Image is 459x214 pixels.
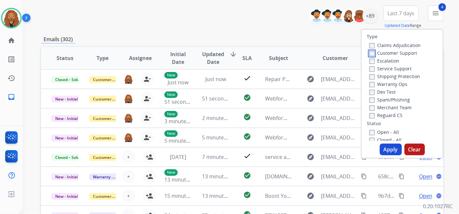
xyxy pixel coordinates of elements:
[307,134,314,141] mat-icon: explore
[202,153,237,160] span: 7 minutes ago
[143,134,151,141] mat-icon: person_remove
[243,133,251,140] mat-icon: check_circle
[265,76,295,83] span: Repair Parts
[164,192,202,199] span: 15 minutes ago
[385,23,421,28] span: Range
[243,74,251,82] mat-icon: check
[369,104,412,111] label: Merchant Team
[89,154,131,161] span: Customer Support
[202,134,237,141] span: 5 minutes ago
[383,6,419,21] button: Last 7 days
[321,172,357,180] span: [EMAIL_ADDRESS][DOMAIN_NAME]
[265,95,412,102] span: Webform from [EMAIL_ADDRESS][DOMAIN_NAME] on [DATE]
[243,172,251,179] mat-icon: check_circle
[428,6,443,21] button: 4
[369,112,402,118] label: Reguard CS
[369,98,375,103] input: Spam/Phishing
[170,153,186,160] span: [DATE]
[164,137,199,144] span: 5 minutes ago
[369,58,399,64] label: Escalation
[51,115,82,122] span: New - Initial
[7,55,15,63] mat-icon: list_alt
[307,192,314,200] mat-icon: explore
[143,95,151,102] mat-icon: person_remove
[419,192,432,200] span: Open
[369,97,410,103] label: Spam/Phishing
[243,191,251,199] mat-icon: check_circle
[96,54,108,62] span: Type
[7,93,15,101] mat-icon: inbox
[164,118,199,125] span: 3 minutes ago
[363,8,378,24] div: +89
[89,135,131,141] span: Customer Support
[243,94,251,101] mat-icon: check_circle
[164,72,178,78] p: New
[307,75,314,83] mat-icon: explore
[307,153,314,161] mat-icon: explore
[2,9,20,27] img: avatar
[164,169,178,176] p: New
[367,33,377,40] label: Type
[146,192,153,200] mat-icon: person_add
[127,172,130,180] span: +
[369,59,375,64] input: Escalation
[51,96,82,102] span: New - Initial
[51,135,82,141] span: New - Initial
[321,134,357,141] span: [EMAIL_ADDRESS][DOMAIN_NAME]
[164,50,191,66] span: Initial Date
[369,73,420,79] label: Shipping Protection
[369,90,375,95] input: Dev Test
[369,113,375,118] input: Reguard CS
[369,105,375,111] input: Merchant Team
[230,50,237,58] mat-icon: arrow_downward
[265,192,449,199] span: Boost Your Business Reputation — $8 Per 5-Star Review (Pay After Delivery)
[202,192,240,199] span: 13 minutes ago
[307,172,314,180] mat-icon: explore
[89,96,131,102] span: Customer Support
[265,173,306,180] span: [DOMAIN_NAME]
[143,75,151,83] mat-icon: person_remove
[321,192,357,200] span: [EMAIL_ADDRESS][DOMAIN_NAME]
[7,74,15,82] mat-icon: history
[432,9,440,17] mat-icon: menu
[164,176,202,183] span: 13 minutes ago
[122,189,135,202] button: +
[146,172,153,180] mat-icon: person_add
[202,114,237,122] span: 2 minutes ago
[388,12,414,15] span: Last 7 days
[51,193,82,200] span: New - Initial
[369,66,375,72] input: Service Support
[269,54,288,62] span: Subject
[307,95,314,102] mat-icon: explore
[361,173,367,179] mat-icon: content_copy
[205,76,226,83] span: Just now
[265,153,316,160] span: service appointment
[89,193,131,200] span: Customer Support
[369,129,399,135] label: Open - All
[202,173,240,180] span: 13 minutes ago
[122,150,135,163] button: +
[124,75,133,84] img: agent-avatar
[89,173,122,180] span: Warranty Ops
[321,75,357,83] span: [EMAIL_ADDRESS][DOMAIN_NAME]
[369,137,402,143] label: Closed - All
[439,3,446,11] span: 4
[307,114,314,122] mat-icon: explore
[265,134,412,141] span: Webform from [EMAIL_ADDRESS][DOMAIN_NAME] on [DATE]
[122,170,135,183] button: +
[361,193,367,199] mat-icon: content_copy
[369,138,375,143] input: Closed - All
[369,81,407,87] label: Warranty Ops
[164,98,202,105] span: 51 seconds ago
[168,79,188,86] span: Just now
[127,153,130,161] span: +
[369,65,412,72] label: Service Support
[321,114,357,122] span: [EMAIL_ADDRESS][DOMAIN_NAME]
[369,43,375,48] input: Claims Adjudication
[124,133,133,142] img: agent-avatar
[202,50,224,66] span: Updated Date
[127,192,130,200] span: +
[51,173,82,180] span: New - Initial
[89,115,131,122] span: Customer Support
[369,74,375,79] input: Shipping Protection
